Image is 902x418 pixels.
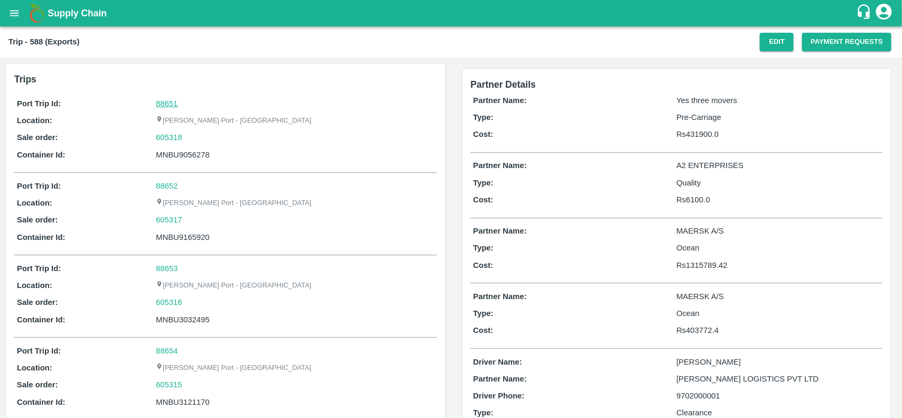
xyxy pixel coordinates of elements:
[473,161,527,170] b: Partner Name:
[17,298,58,306] b: Sale order:
[473,113,494,122] b: Type:
[676,259,880,271] p: Rs 1315789.42
[156,198,311,208] p: [PERSON_NAME] Port - [GEOGRAPHIC_DATA]
[156,214,182,226] a: 605317
[156,264,178,273] a: 88653
[17,281,52,290] b: Location:
[676,177,880,189] p: Quality
[676,356,880,368] p: [PERSON_NAME]
[473,292,527,301] b: Partner Name:
[676,324,880,336] p: Rs 403772.4
[676,128,880,140] p: Rs 431900.0
[156,314,434,326] div: MNBU3032495
[17,347,61,355] b: Port Trip Id:
[156,149,434,161] div: MNBU9056278
[156,296,182,308] a: 605316
[17,133,58,142] b: Sale order:
[676,112,880,123] p: Pre-Carriage
[473,196,494,204] b: Cost:
[14,74,36,85] b: Trips
[676,308,880,319] p: Ocean
[156,347,178,355] a: 88654
[473,392,525,400] b: Driver Phone:
[676,373,880,385] p: [PERSON_NAME] LOGISTICS PVT LTD
[156,99,178,108] a: 88651
[676,225,880,237] p: MAERSK A/S
[17,116,52,125] b: Location:
[676,291,880,302] p: MAERSK A/S
[473,408,494,417] b: Type:
[17,199,52,207] b: Location:
[17,380,58,389] b: Sale order:
[676,194,880,206] p: Rs 6100.0
[17,182,61,190] b: Port Trip Id:
[156,396,434,408] div: MNBU3121170
[156,231,434,243] div: MNBU9165920
[8,38,79,46] b: Trip - 588 (Exports)
[156,379,182,391] a: 605315
[676,242,880,254] p: Ocean
[676,160,880,171] p: A2 ENTERPRISES
[17,264,61,273] b: Port Trip Id:
[17,99,61,108] b: Port Trip Id:
[17,315,66,324] b: Container Id:
[856,4,875,23] div: customer-support
[156,281,311,291] p: [PERSON_NAME] Port - [GEOGRAPHIC_DATA]
[471,79,536,90] span: Partner Details
[473,375,527,383] b: Partner Name:
[17,364,52,372] b: Location:
[473,179,494,187] b: Type:
[156,182,178,190] a: 88652
[473,261,494,270] b: Cost:
[156,116,311,126] p: [PERSON_NAME] Port - [GEOGRAPHIC_DATA]
[17,216,58,224] b: Sale order:
[48,8,107,18] b: Supply Chain
[473,244,494,252] b: Type:
[473,227,527,235] b: Partner Name:
[26,3,48,24] img: logo
[676,390,880,402] p: 9702000001
[156,363,311,373] p: [PERSON_NAME] Port - [GEOGRAPHIC_DATA]
[760,33,794,51] button: Edit
[17,151,66,159] b: Container Id:
[802,33,891,51] button: Payment Requests
[48,6,856,21] a: Supply Chain
[17,398,66,406] b: Container Id:
[473,326,494,335] b: Cost:
[473,358,522,366] b: Driver Name:
[17,233,66,241] b: Container Id:
[875,2,894,24] div: account of current user
[156,132,182,143] a: 605318
[676,95,880,106] p: Yes three movers
[473,96,527,105] b: Partner Name:
[2,1,26,25] button: open drawer
[473,130,494,138] b: Cost:
[473,309,494,318] b: Type:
